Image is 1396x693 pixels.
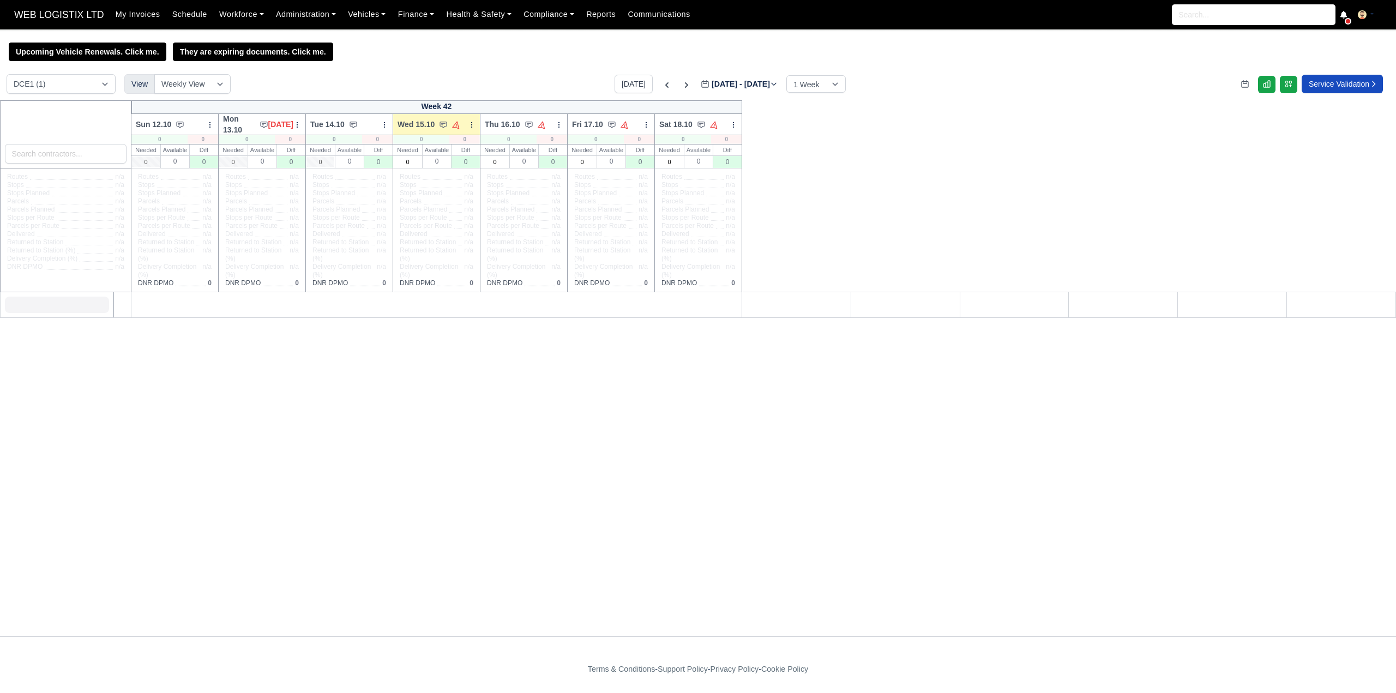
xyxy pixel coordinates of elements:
div: Diff [713,144,742,155]
span: n/a [551,189,561,197]
div: Needed [219,144,248,155]
div: 0 [277,155,305,168]
span: Routes [7,173,28,181]
a: WEB LOGISTIX LTD [9,4,110,26]
span: n/a [290,263,299,270]
span: n/a [639,206,648,213]
span: Stops per Route [487,214,534,222]
span: n/a [290,181,299,189]
div: 0 [306,135,362,144]
span: n/a [115,206,124,213]
span: DNR DPMO [661,279,697,287]
span: Returned to Station (%) [225,246,285,263]
span: n/a [202,197,212,205]
div: 0 [190,155,218,168]
span: n/a [551,173,561,180]
a: Communications [622,4,696,25]
span: n/a [377,197,386,205]
span: n/a [115,238,124,246]
span: Stops per Route [661,214,709,222]
span: n/a [377,206,386,213]
span: n/a [639,181,648,189]
span: Returned to Station [400,238,456,246]
span: Delivery Completion (%) [7,255,77,263]
span: Returned to Station [661,238,718,246]
a: Administration [270,4,342,25]
span: n/a [551,263,561,270]
span: n/a [115,230,124,238]
span: n/a [290,197,299,205]
span: Returned to Station (%) [574,246,634,263]
button: [DATE] [615,75,653,93]
div: 0 [539,155,567,168]
a: Schedule [166,4,213,25]
span: n/a [290,238,299,246]
div: 0 [219,135,275,144]
span: n/a [551,214,561,221]
span: Parcels [487,197,509,206]
span: Stops [661,181,678,189]
span: Parcels per Route [400,222,452,230]
span: n/a [639,189,648,197]
span: 0 [382,279,386,287]
a: Reports [580,4,622,25]
span: Stops Planned [661,189,704,197]
span: Delivered [574,230,602,238]
span: DNR DPMO [400,279,435,287]
input: Search contractors... [5,144,127,164]
span: Stops [400,181,417,189]
div: 0 [362,135,393,144]
span: n/a [115,255,124,262]
div: Needed [131,144,160,155]
span: n/a [464,197,473,205]
span: DNR DPMO [574,279,610,287]
span: n/a [377,173,386,180]
span: Parcels Planned [225,206,273,214]
span: n/a [290,222,299,230]
a: Privacy Policy [711,665,759,673]
div: Needed [480,144,509,155]
span: n/a [202,214,212,221]
span: n/a [115,181,124,189]
span: n/a [464,173,473,180]
span: n/a [726,230,735,238]
div: - - - [387,663,1009,676]
span: Parcels Planned [400,206,447,214]
span: n/a [726,238,735,246]
span: Stops Planned [312,189,355,197]
span: n/a [202,189,212,197]
a: Workforce [213,4,270,25]
div: Available [248,144,276,155]
span: Parcels [138,197,160,206]
span: Parcels Planned [312,206,360,214]
span: Stops [312,181,329,189]
span: Stops per Route [574,214,622,222]
span: Delivered [400,230,428,238]
span: Mon 13.10 [223,113,255,135]
span: Routes [400,173,420,181]
span: n/a [726,197,735,205]
div: 0 [131,135,188,144]
span: n/a [115,214,124,221]
span: n/a [202,222,212,230]
span: n/a [639,238,648,246]
span: Sat 18.10 [659,119,693,130]
span: 0 [644,279,648,287]
span: n/a [464,181,473,189]
div: Diff [364,144,393,155]
span: n/a [377,230,386,238]
span: Returned to Station (%) [487,246,547,263]
div: 0 [480,135,537,144]
a: Vehicles [342,4,392,25]
span: Delivered [312,230,340,238]
span: n/a [726,222,735,230]
div: Diff [190,144,218,155]
span: DNR DPMO [138,279,173,287]
span: n/a [115,222,124,230]
span: DNR DPMO [312,279,348,287]
div: 0 [626,155,654,168]
div: Needed [306,144,335,155]
span: Stops Planned [574,189,617,197]
span: Stops per Route [225,214,273,222]
span: n/a [202,230,212,238]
